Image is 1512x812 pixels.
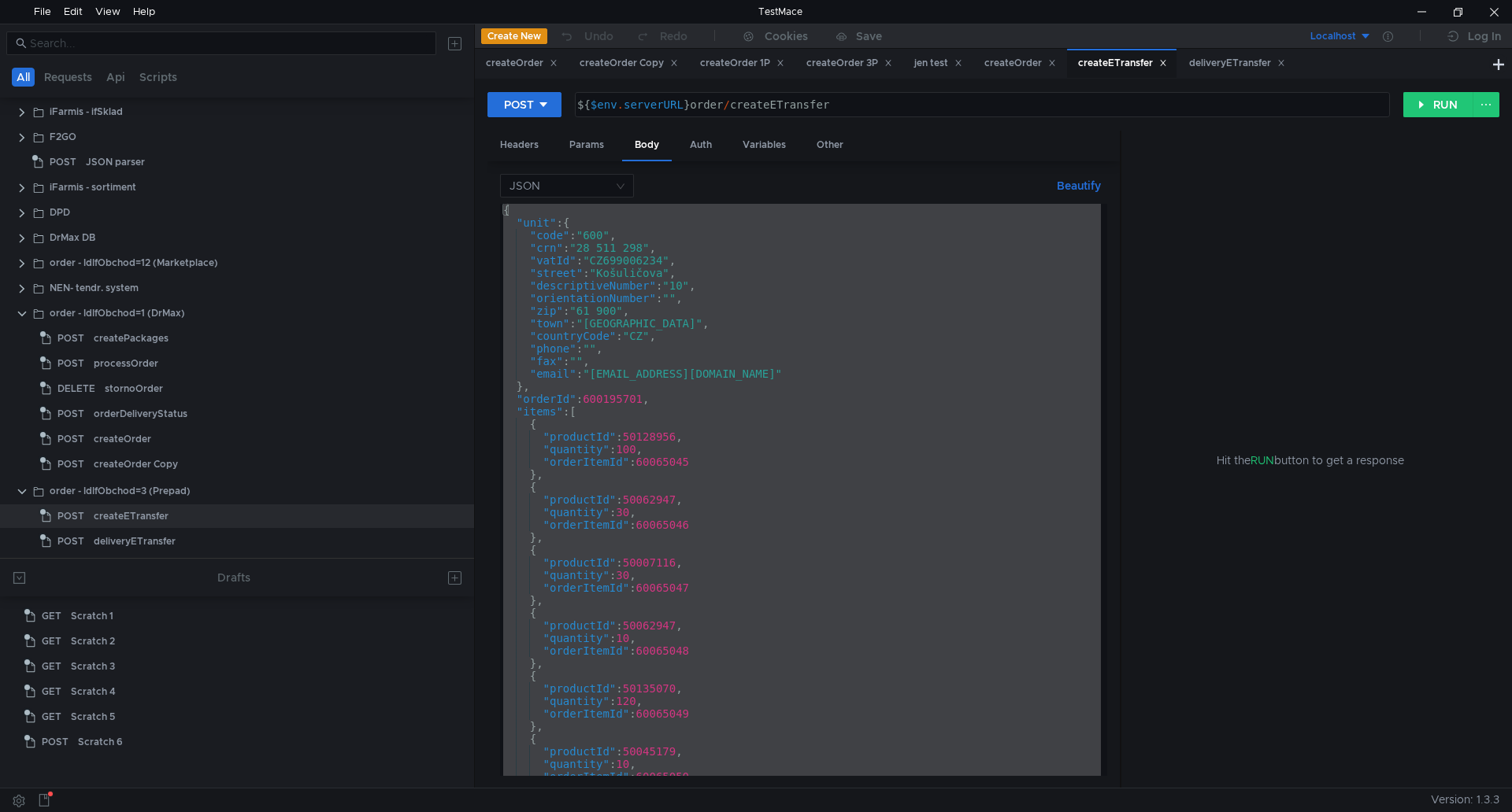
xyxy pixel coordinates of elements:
div: Undo [584,27,613,46]
div: Scratch 1 [71,604,113,628]
div: createOrder Copy [94,452,178,476]
div: Params [557,131,617,160]
span: POST [57,352,84,375]
div: deliveryETransfer [1189,55,1285,72]
div: Auth [677,131,724,160]
span: POST [57,530,84,553]
span: GET [42,604,61,628]
span: POST [57,327,84,350]
span: GET [42,629,61,653]
div: jen test [914,55,962,72]
div: createOrder [94,427,151,451]
div: Log In [1468,27,1501,46]
div: processOrder [94,352,158,375]
div: Drafts [217,568,250,587]
div: createOrder 1P [700,55,784,72]
span: POST [42,730,69,754]
div: F2GO [50,125,76,149]
div: iFarmis - sortiment [50,175,136,199]
button: Redo [624,24,699,48]
div: Redo [660,27,687,46]
button: Api [102,68,130,87]
div: DPD [50,201,70,224]
div: Scratch 6 [78,730,123,754]
span: POST [57,402,84,426]
button: RUN [1403,92,1473,117]
button: Scripts [135,68,182,87]
div: order - IdIfObchod=1 (DrMax) [50,301,185,325]
div: Body [622,131,672,161]
div: deliveryETransfer [94,530,176,553]
div: createOrder Copy [580,55,678,72]
div: Scratch 2 [71,629,115,653]
div: Other [804,131,856,160]
span: POST [57,452,84,476]
button: Beautify [1051,176,1107,195]
span: Hit the button to get a response [1217,452,1404,469]
button: All [12,68,35,87]
div: DrMax DB [50,226,95,249]
div: createPackages [94,327,169,350]
span: POST [50,150,76,174]
button: Localhost [1262,24,1372,49]
div: Scratch 3 [71,655,115,678]
div: order - IdIfObchod=12 (Marketplace) [50,251,218,275]
div: NEN- tendr. system [50,276,139,300]
span: POST [57,504,84,528]
div: stornoOrder [105,377,163,400]
span: RUN [1251,453,1274,467]
div: createOrder [984,55,1056,72]
div: Localhost [1310,29,1356,44]
button: POST [487,92,561,117]
div: Save [856,31,882,42]
span: Version: 1.3.3 [1431,788,1499,811]
div: iFarmis - ifSklad [50,100,123,124]
div: JSON parser [86,150,145,174]
span: GET [42,705,61,729]
button: Requests [39,68,97,87]
div: Cookies [765,27,808,46]
button: Undo [547,24,624,48]
div: POST [504,96,534,113]
span: GET [42,680,61,703]
div: createETransfer [1078,55,1167,72]
span: GET [42,655,61,678]
button: Create New [481,28,547,44]
div: Scratch 5 [71,705,115,729]
div: order - IdIfObchod=3 (Prepad) [50,479,191,503]
div: Headers [487,131,551,160]
div: createOrder [486,55,558,72]
span: DELETE [57,377,95,400]
div: orderDeliveryStatus [94,402,187,426]
div: createETransfer [94,504,169,528]
div: Scratch 4 [71,680,116,703]
input: Search... [30,35,427,52]
div: createOrder 3P [806,55,892,72]
div: Variables [730,131,799,160]
span: POST [57,427,84,451]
